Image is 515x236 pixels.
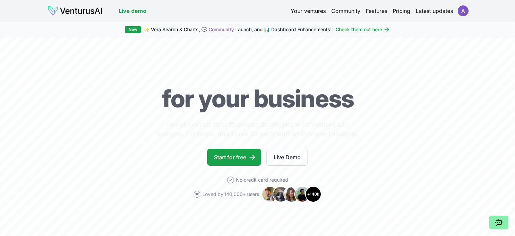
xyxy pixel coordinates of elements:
[291,7,326,15] a: Your ventures
[294,186,311,202] img: Avatar 4
[262,186,278,202] img: Avatar 1
[331,7,360,15] a: Community
[209,26,234,32] a: Community
[273,186,289,202] img: Avatar 2
[283,186,300,202] img: Avatar 3
[336,26,390,33] a: Check them out here
[47,5,102,16] img: logo
[393,7,410,15] a: Pricing
[125,26,141,33] div: New
[458,5,469,16] img: ACg8ocKss8F-7apw-FkOp86Byxnen4N2AbF-64Ai1nO-p4HFXUV4zQ=s96-c
[207,149,261,166] a: Start for free
[416,7,453,15] a: Latest updates
[266,149,308,166] a: Live Demo
[119,7,146,15] a: Live demo
[144,26,332,33] span: ✨ Vera Search & Charts, 💬 Launch, and 📊 Dashboard Enhancements!
[366,7,387,15] a: Features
